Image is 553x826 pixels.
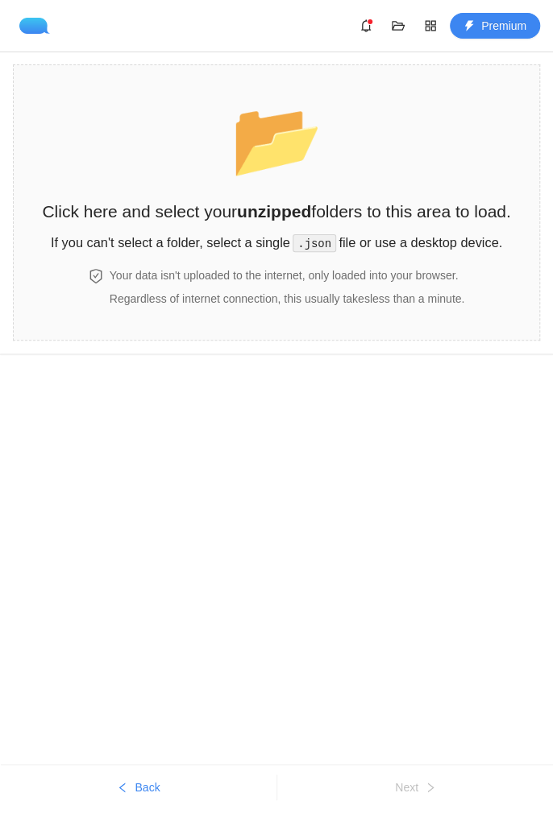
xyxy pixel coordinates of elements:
[110,292,464,305] span: Regardless of internet connection, this usually takes less than a minute .
[385,13,411,39] button: folder-open
[464,20,475,33] span: thunderbolt
[481,17,526,35] span: Premium
[386,19,410,32] span: folder-open
[110,266,464,284] h4: Your data isn't uploaded to the internet, only loaded into your browser.
[1,774,276,800] button: leftBack
[135,779,160,796] span: Back
[450,13,540,39] button: thunderboltPremium
[418,19,443,32] span: appstore
[19,18,56,34] img: logo
[117,782,128,795] span: left
[353,13,379,39] button: bell
[354,19,378,32] span: bell
[237,202,311,221] b: unzipped
[293,234,337,252] code: .json
[42,233,510,254] h3: If you can't select a folder, select a single file or use a desktop device.
[230,98,322,180] span: folder
[89,269,103,283] span: safety-certificate
[42,198,510,225] h2: Click here and select your folders to this area to load.
[418,13,443,39] button: appstore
